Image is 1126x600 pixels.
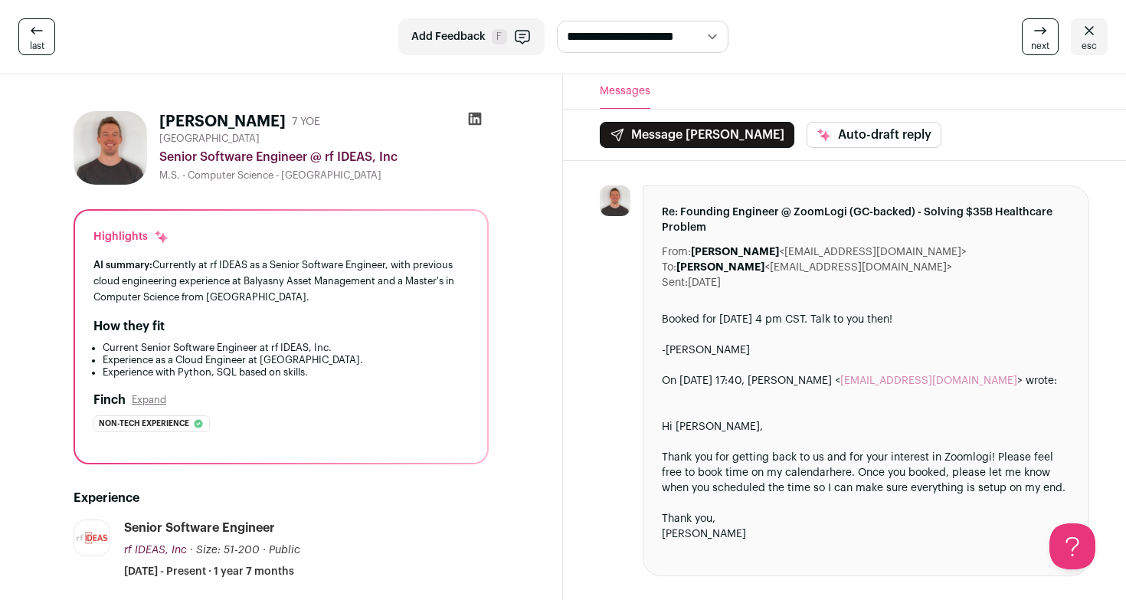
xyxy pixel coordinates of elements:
[1031,40,1049,52] span: next
[124,564,294,579] span: [DATE] - Present · 1 year 7 months
[159,111,286,133] h1: [PERSON_NAME]
[93,257,469,305] div: Currently at rf IDEAS as a Senior Software Engineer, with previous cloud engineering experience a...
[263,543,266,558] span: ·
[662,373,1070,404] blockquote: On [DATE] 17:40, [PERSON_NAME] < > wrote:
[18,18,55,55] a: last
[124,520,275,536] div: Senior Software Engineer
[1049,523,1095,569] iframe: Help Scout Beacon - Open
[662,312,1070,327] div: Booked for [DATE] 4 pm CST. Talk to you then!
[662,526,1070,542] div: [PERSON_NAME]
[411,29,486,44] span: Add Feedback
[292,114,320,130] div: 7 YOE
[662,275,688,290] dt: Sent:
[93,229,169,244] div: Highlights
[600,185,630,216] img: e95c6fce4e3af237c3f77b133d39624a5c1647f08111b0b4e7d637059eeb8ba3
[99,416,189,431] span: Non-tech experience
[688,275,721,290] dd: [DATE]
[662,260,676,275] dt: To:
[190,545,260,556] span: · Size: 51-200
[74,520,110,556] img: 8c2bf674f1abf3a48f5432ef6919e4a602a0392740ec72877e993e658dc5b485.jpg
[93,391,126,409] h2: Finch
[662,343,1070,358] div: -[PERSON_NAME]
[103,354,469,366] li: Experience as a Cloud Engineer at [GEOGRAPHIC_DATA].
[691,244,967,260] dd: <[EMAIL_ADDRESS][DOMAIN_NAME]>
[74,111,147,185] img: e95c6fce4e3af237c3f77b133d39624a5c1647f08111b0b4e7d637059eeb8ba3
[103,342,469,354] li: Current Senior Software Engineer at rf IDEAS, Inc.
[159,148,489,166] div: Senior Software Engineer @ rf IDEAS, Inc
[830,467,852,478] a: here
[662,244,691,260] dt: From:
[676,262,764,273] b: [PERSON_NAME]
[30,40,44,52] span: last
[691,247,779,257] b: [PERSON_NAME]
[159,133,260,145] span: [GEOGRAPHIC_DATA]
[662,450,1070,496] div: Thank you for getting back to us and for your interest in Zoomlogi! Please feel free to book time...
[269,545,300,556] span: Public
[124,545,187,556] span: rf IDEAS, Inc
[492,29,507,44] span: F
[1071,18,1108,55] a: esc
[132,394,166,406] button: Expand
[676,260,952,275] dd: <[EMAIL_ADDRESS][DOMAIN_NAME]>
[159,169,489,182] div: M.S. - Computer Science - [GEOGRAPHIC_DATA]
[600,74,650,109] button: Messages
[103,366,469,379] li: Experience with Python, SQL based on skills.
[840,375,1017,386] a: [EMAIL_ADDRESS][DOMAIN_NAME]
[93,260,152,270] span: AI summary:
[1022,18,1059,55] a: next
[600,122,794,148] button: Message [PERSON_NAME]
[662,419,1070,434] div: Hi [PERSON_NAME],
[93,317,165,336] h2: How they fit
[74,489,489,507] h2: Experience
[662,511,1070,526] div: Thank you,
[398,18,545,55] button: Add Feedback F
[662,205,1070,235] span: Re: Founding Engineer @ ZoomLogi (GC-backed) - Solving $35B Healthcare Problem
[807,122,941,148] button: Auto-draft reply
[1082,40,1097,52] span: esc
